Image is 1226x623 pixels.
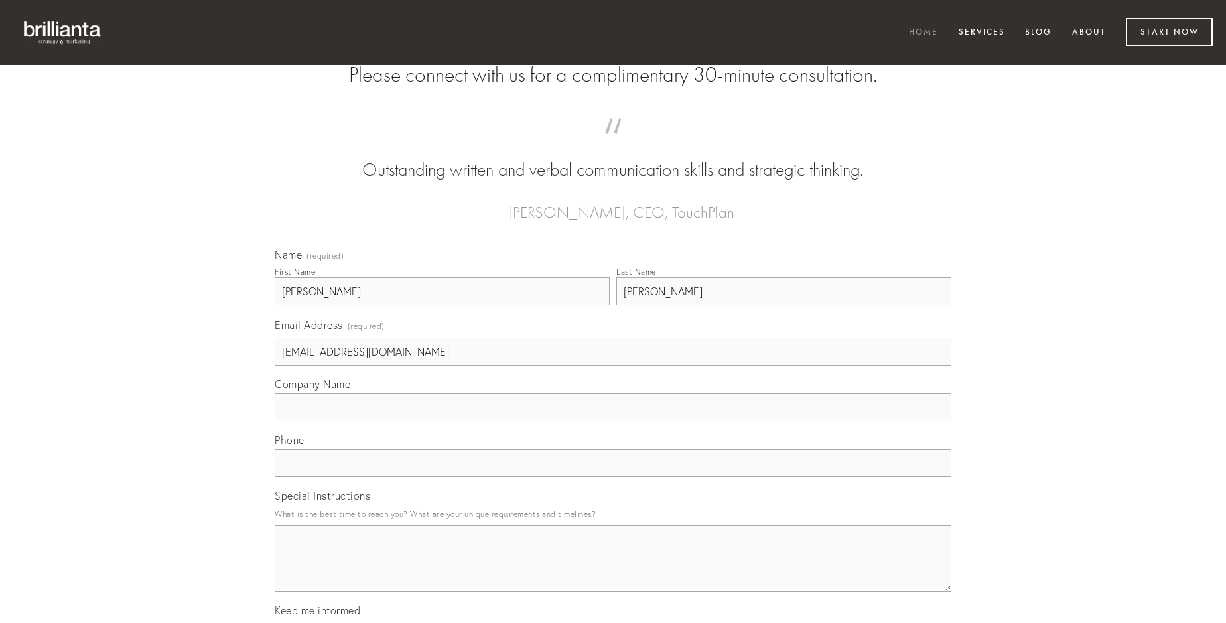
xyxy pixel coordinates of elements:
[296,131,930,183] blockquote: Outstanding written and verbal communication skills and strategic thinking.
[275,489,370,502] span: Special Instructions
[275,604,360,617] span: Keep me informed
[275,505,951,523] p: What is the best time to reach you? What are your unique requirements and timelines?
[275,248,302,261] span: Name
[275,318,343,332] span: Email Address
[1126,18,1213,46] a: Start Now
[275,433,305,447] span: Phone
[306,252,344,260] span: (required)
[275,378,350,391] span: Company Name
[275,267,315,277] div: First Name
[616,267,656,277] div: Last Name
[348,317,385,335] span: (required)
[900,22,947,44] a: Home
[1016,22,1060,44] a: Blog
[275,62,951,88] h2: Please connect with us for a complimentary 30-minute consultation.
[1063,22,1115,44] a: About
[296,183,930,226] figcaption: — [PERSON_NAME], CEO, TouchPlan
[296,131,930,157] span: “
[950,22,1014,44] a: Services
[13,13,113,52] img: brillianta - research, strategy, marketing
